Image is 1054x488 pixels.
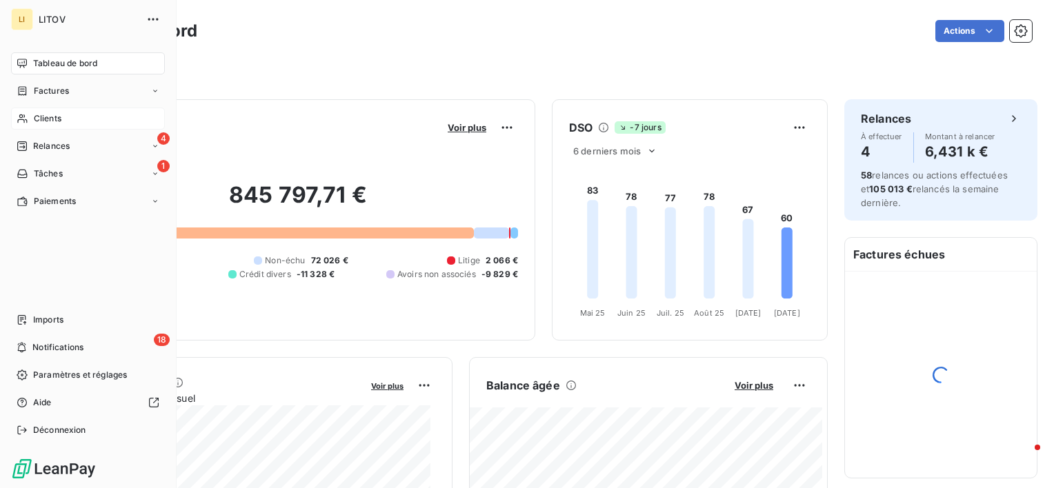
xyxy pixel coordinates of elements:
span: -7 jours [615,121,665,134]
span: Aide [33,396,52,409]
span: 18 [154,334,170,346]
h4: 6,431 k € [925,141,995,163]
iframe: Intercom live chat [1007,441,1040,474]
span: Chiffre d'affaires mensuel [78,391,361,405]
button: Voir plus [444,121,490,134]
span: Voir plus [448,122,486,133]
span: 1 [157,160,170,172]
tspan: Août 25 [694,308,724,318]
span: Voir plus [371,381,404,391]
button: Voir plus [367,379,408,392]
span: -11 328 € [297,268,335,281]
span: 2 066 € [486,254,518,267]
span: Voir plus [735,380,773,391]
tspan: Juin 25 [617,308,646,318]
span: Avoirs non associés [397,268,476,281]
h2: 845 797,71 € [78,181,518,223]
span: Déconnexion [33,424,86,436]
tspan: Juil. 25 [657,308,684,318]
span: Non-échu [265,254,305,267]
h6: DSO [569,119,593,136]
span: 6 derniers mois [573,145,641,156]
span: Clients [34,112,61,125]
span: Montant à relancer [925,132,995,141]
span: Factures [34,85,69,97]
span: 105 013 € [869,183,912,194]
tspan: [DATE] [735,308,762,318]
div: LI [11,8,33,30]
span: Relances [33,140,70,152]
h6: Balance âgée [486,377,560,394]
button: Actions [935,20,1004,42]
h4: 4 [861,141,902,163]
h6: Factures échues [845,238,1037,271]
span: LITOV [39,14,138,25]
span: Tâches [34,167,63,180]
img: Logo LeanPay [11,458,97,480]
tspan: Mai 25 [580,308,606,318]
span: 72 026 € [311,254,348,267]
span: 58 [861,170,872,181]
tspan: [DATE] [774,308,800,318]
h6: Relances [861,110,911,127]
span: Litige [458,254,480,267]
a: Aide [11,392,165,414]
span: relances ou actions effectuées et relancés la semaine dernière. [861,170,1008,208]
span: Crédit divers [239,268,291,281]
span: Imports [33,314,63,326]
span: Notifications [32,341,83,354]
span: À effectuer [861,132,902,141]
span: 4 [157,132,170,145]
button: Voir plus [730,379,777,392]
span: -9 829 € [481,268,518,281]
span: Paiements [34,195,76,207]
span: Paramètres et réglages [33,369,127,381]
span: Tableau de bord [33,57,97,70]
